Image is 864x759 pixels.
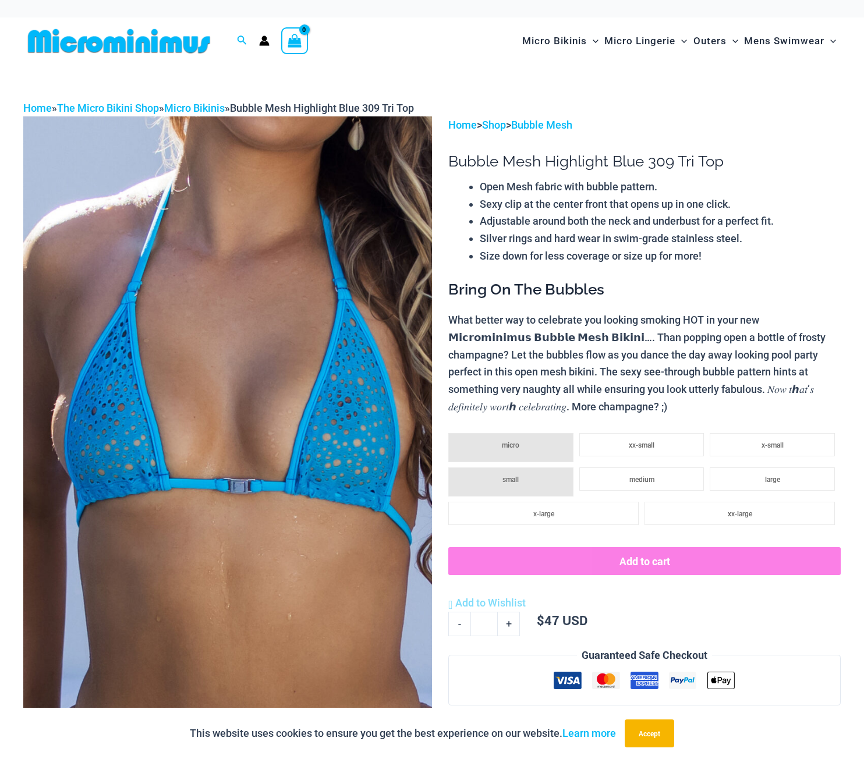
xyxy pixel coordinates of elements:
[448,467,573,496] li: small
[691,23,741,59] a: OutersMenu ToggleMenu Toggle
[533,510,554,518] span: x-large
[765,476,780,484] span: large
[448,502,639,525] li: x-large
[537,612,587,629] bdi: 47 USD
[470,612,498,636] input: Product quantity
[762,441,784,449] span: x-small
[448,594,526,612] a: Add to Wishlist
[710,467,835,491] li: large
[579,433,704,456] li: xx-small
[281,27,308,54] a: View Shopping Cart, empty
[455,597,526,609] span: Add to Wishlist
[480,212,841,230] li: Adjustable around both the neck and underbust for a perfect fit.
[511,119,572,131] a: Bubble Mesh
[448,547,841,575] button: Add to cart
[448,311,841,415] p: What better way to celebrate you looking smoking HOT in your new 𝗠𝗶𝗰𝗿𝗼𝗺𝗶𝗻𝗶𝗺𝘂𝘀 𝗕𝘂𝗯𝗯𝗹𝗲 𝗠𝗲𝘀𝗵 𝗕𝗶𝗸𝗶𝗻𝗶…...
[645,502,835,525] li: xx-large
[480,196,841,213] li: Sexy clip at the center front that opens up in one click.
[164,102,225,114] a: Micro Bikinis
[727,26,738,56] span: Menu Toggle
[604,26,675,56] span: Micro Lingerie
[190,725,616,742] p: This website uses cookies to ensure you get the best experience on our website.
[629,441,654,449] span: xx-small
[448,280,841,300] h3: Bring On The Bubbles
[480,247,841,265] li: Size down for less coverage or size up for more!
[23,102,52,114] a: Home
[259,36,270,46] a: Account icon link
[23,102,414,114] span: » » »
[498,612,520,636] a: +
[480,178,841,196] li: Open Mesh fabric with bubble pattern.
[502,441,519,449] span: micro
[579,467,704,491] li: medium
[625,719,674,747] button: Accept
[57,102,159,114] a: The Micro Bikini Shop
[744,26,824,56] span: Mens Swimwear
[448,119,477,131] a: Home
[448,433,573,462] li: micro
[728,510,752,518] span: xx-large
[448,612,470,636] a: -
[710,433,835,456] li: x-small
[693,26,727,56] span: Outers
[629,476,654,484] span: medium
[741,23,839,59] a: Mens SwimwearMenu ToggleMenu Toggle
[577,647,712,664] legend: Guaranteed Safe Checkout
[482,119,506,131] a: Shop
[237,34,247,48] a: Search icon link
[601,23,690,59] a: Micro LingerieMenu ToggleMenu Toggle
[480,230,841,247] li: Silver rings and hard wear in swim-grade stainless steel.
[230,102,414,114] span: Bubble Mesh Highlight Blue 309 Tri Top
[23,116,432,729] img: Bubble Mesh Highlight Blue 309 Tri Top 4
[537,612,544,629] span: $
[522,26,587,56] span: Micro Bikinis
[519,23,601,59] a: Micro BikinisMenu ToggleMenu Toggle
[824,26,836,56] span: Menu Toggle
[562,727,616,739] a: Learn more
[518,22,841,61] nav: Site Navigation
[448,116,841,134] p: > >
[448,152,841,171] h1: Bubble Mesh Highlight Blue 309 Tri Top
[587,26,599,56] span: Menu Toggle
[675,26,687,56] span: Menu Toggle
[23,28,215,54] img: MM SHOP LOGO FLAT
[502,476,519,484] span: small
